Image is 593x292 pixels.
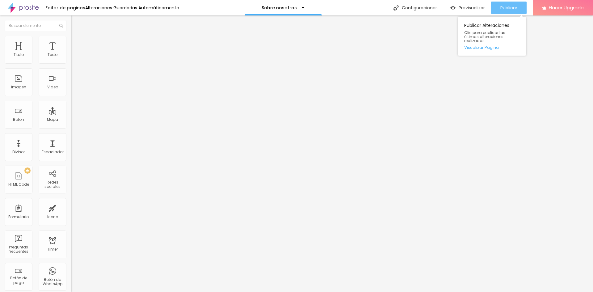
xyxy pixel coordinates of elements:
[444,2,491,14] button: Previsualizar
[71,15,593,292] iframe: Editor
[6,245,31,254] div: Preguntas frecuentes
[464,45,520,49] a: Visualizar Página
[85,6,179,10] div: Alteraciones Guardadas Automáticamente
[459,5,485,10] span: Previsualizar
[12,150,25,154] div: Divisor
[47,117,58,122] div: Mapa
[47,215,58,219] div: Icono
[8,215,29,219] div: Formulario
[491,2,527,14] button: Publicar
[6,276,31,285] div: Botón de pago
[11,85,26,89] div: Imagen
[464,31,520,43] span: Clic para publicar las últimas alteraciones realizadas
[42,6,85,10] div: Editor de paginas
[500,5,517,10] span: Publicar
[458,17,526,56] div: Publicar Alteraciones
[393,5,399,11] img: Icone
[40,180,65,189] div: Redes sociales
[8,182,29,187] div: HTML Code
[47,247,58,252] div: Timer
[47,85,58,89] div: Video
[48,53,57,57] div: Texto
[549,5,584,10] span: Hacer Upgrade
[14,53,24,57] div: Titulo
[262,6,297,10] p: Sobre nosotros
[59,24,63,28] img: Icone
[40,277,65,286] div: Botón do WhatsApp
[13,117,24,122] div: Botón
[450,5,456,11] img: view-1.svg
[5,20,66,31] input: Buscar elemento
[42,150,64,154] div: Espaciador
